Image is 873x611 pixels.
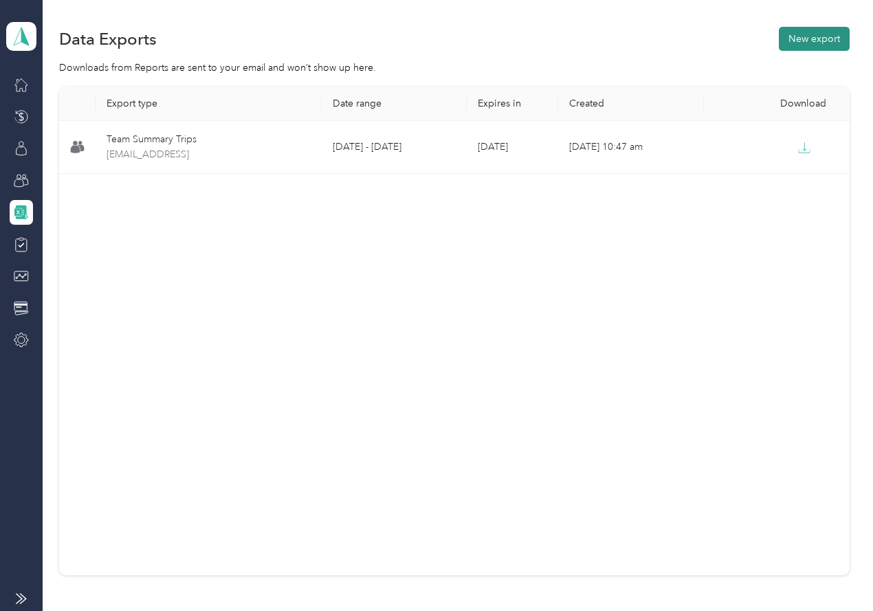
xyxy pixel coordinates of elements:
iframe: Everlance-gr Chat Button Frame [796,534,873,611]
th: Export type [96,87,321,121]
th: Expires in [467,87,557,121]
div: Downloads from Reports are sent to your email and won’t show up here. [59,60,849,75]
td: [DATE] - [DATE] [322,121,467,174]
td: [DATE] [467,121,557,174]
th: Date range [322,87,467,121]
span: team-summary-jpallen@streetdelivery.com-trips-2025-08-18-2025-08-24.xlsx [107,147,310,162]
th: Created [558,87,704,121]
td: [DATE] 10:47 am [558,121,704,174]
button: New export [779,27,850,51]
div: Team Summary Trips [107,132,310,147]
div: Download [715,98,839,109]
h1: Data Exports [59,32,157,46]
